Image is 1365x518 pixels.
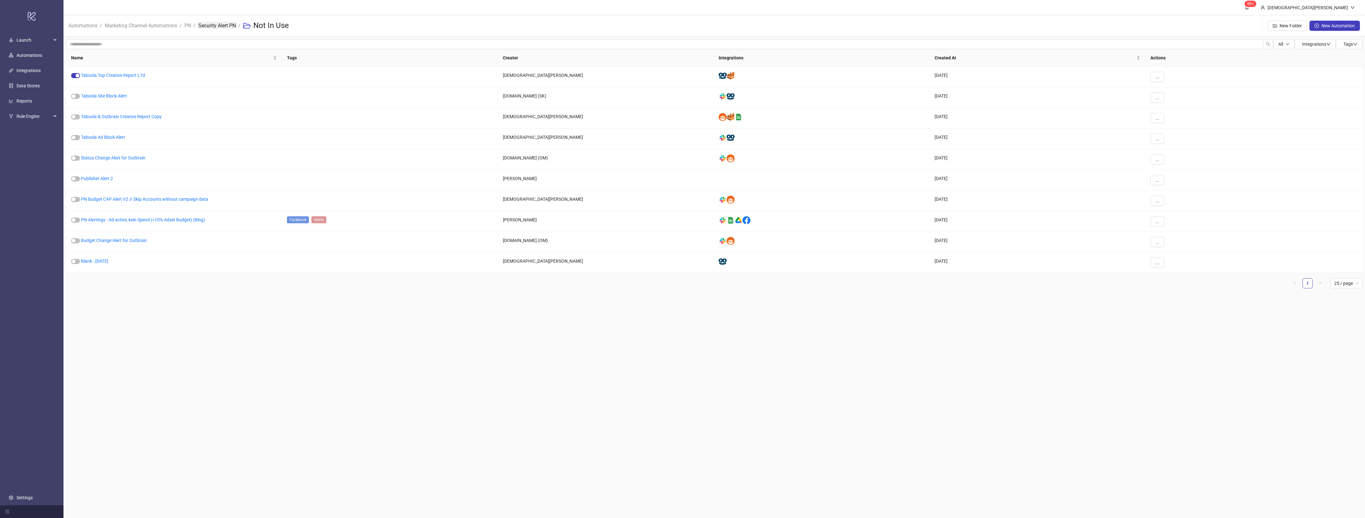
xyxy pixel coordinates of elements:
button: ... [1150,196,1164,206]
div: [DATE] [929,67,1145,87]
div: [DATE] [929,108,1145,129]
button: Tagsdown [1336,39,1362,49]
div: [DATE] [929,149,1145,170]
button: ... [1150,237,1164,247]
li: / [100,16,102,36]
sup: 686 [1245,1,1256,7]
button: ... [1150,258,1164,268]
span: 25 / page [1334,279,1359,288]
span: Created At [935,54,1135,61]
span: ... [1155,260,1159,265]
div: [PERSON_NAME] [498,170,714,191]
a: Publisher Alert 2 [81,176,113,181]
button: ... [1150,216,1164,226]
span: fork [9,114,13,118]
span: Launch [17,34,51,46]
button: ... [1150,154,1164,165]
div: [DATE] [929,252,1145,273]
a: Taboola & Outbrain Creative Report Copy [81,114,162,119]
span: ... [1155,136,1159,141]
span: rocket [9,38,13,42]
span: Alerts [311,216,326,223]
span: bell [1245,5,1249,10]
div: Page Size [1330,278,1362,288]
a: Automations [17,53,42,58]
div: [DEMOGRAPHIC_DATA][PERSON_NAME] [1265,4,1350,11]
span: ... [1155,74,1159,79]
span: Integrations [1302,42,1331,47]
div: [DEMOGRAPHIC_DATA][PERSON_NAME] [498,252,714,273]
th: Created At [929,49,1145,67]
span: search [1266,42,1270,46]
span: ... [1155,219,1159,224]
a: Reports [17,98,32,104]
span: user [1261,5,1265,10]
span: right [1318,281,1322,285]
button: ... [1150,175,1164,185]
div: [DOMAIN_NAME] (OM) [498,149,714,170]
li: / [180,16,182,36]
button: ... [1150,113,1164,123]
button: Integrationsdown [1295,39,1336,49]
div: [DOMAIN_NAME] (SK) [498,87,714,108]
li: Next Page [1315,278,1325,288]
span: ... [1155,157,1159,162]
a: Data Stores [17,83,40,88]
a: Budget Change Alert for Outbrain [81,238,147,243]
a: Blank - [DATE] [81,259,108,264]
span: folder-add [1273,24,1277,28]
th: Creator [498,49,714,67]
a: Security Alert PN [197,22,237,29]
span: Name [71,54,272,61]
li: / [194,16,196,36]
th: Integrations [714,49,929,67]
button: ... [1150,92,1164,103]
button: left [1290,278,1300,288]
span: ... [1155,95,1159,100]
a: Integrations [17,68,41,73]
button: ... [1150,72,1164,82]
button: Alldown [1273,39,1295,49]
li: / [238,16,241,36]
a: Taboola Ad Block Alert [81,135,125,140]
div: [DATE] [929,87,1145,108]
span: All [1278,42,1283,47]
li: Previous Page [1290,278,1300,288]
div: [PERSON_NAME] [498,211,714,232]
span: ... [1155,116,1159,121]
button: New Folder [1268,21,1307,31]
a: 1 [1303,279,1312,288]
a: Taboola Site Block Alert [81,93,127,98]
div: [DATE] [929,170,1145,191]
span: Facebook [287,216,309,223]
div: [DEMOGRAPHIC_DATA][PERSON_NAME] [498,67,714,87]
a: Status Change Alert for Outbrain [81,155,145,160]
span: ... [1155,198,1159,203]
a: Automations [67,22,99,29]
span: Tags [1343,42,1357,47]
span: menu-fold [5,509,10,514]
div: [DATE] [929,191,1145,211]
h3: Not In Use [253,21,289,31]
span: ... [1155,178,1159,183]
div: [DEMOGRAPHIC_DATA][PERSON_NAME] [498,129,714,149]
div: [DEMOGRAPHIC_DATA][PERSON_NAME] [498,191,714,211]
span: folder-open [243,22,251,30]
div: [DOMAIN_NAME] (OM) [498,232,714,252]
a: PN Alertings - Ad active, kein Spend (<10% Adset Budget) (Bing) [81,217,205,222]
span: left [1293,281,1297,285]
span: down [1353,42,1357,46]
div: [DEMOGRAPHIC_DATA][PERSON_NAME] [498,108,714,129]
th: Name [66,49,282,67]
div: [DATE] [929,232,1145,252]
a: Settings [17,495,33,500]
span: New Automation [1322,23,1355,28]
button: ... [1150,134,1164,144]
span: plus-circle [1315,24,1319,28]
span: down [1286,42,1289,46]
span: down [1350,5,1355,10]
span: Rule Engine [17,110,51,123]
a: Taboola Top Creative Report L7d [81,73,145,78]
button: New Automation [1309,21,1360,31]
